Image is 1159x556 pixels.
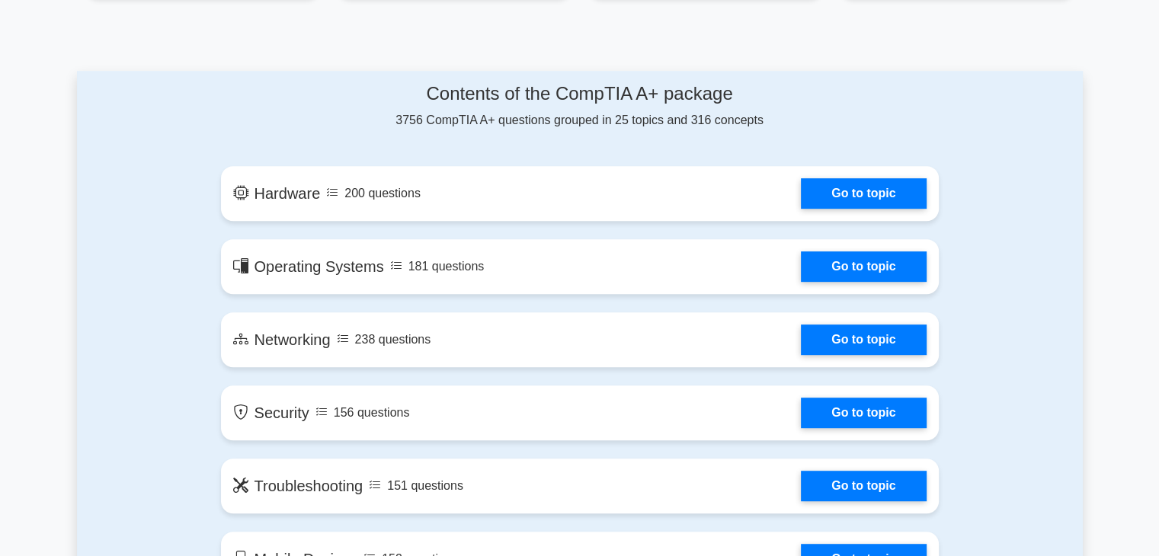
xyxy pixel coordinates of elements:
[801,178,926,209] a: Go to topic
[801,324,926,355] a: Go to topic
[801,398,926,428] a: Go to topic
[801,251,926,282] a: Go to topic
[801,471,926,501] a: Go to topic
[221,83,939,105] h4: Contents of the CompTIA A+ package
[221,83,939,129] div: 3756 CompTIA A+ questions grouped in 25 topics and 316 concepts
